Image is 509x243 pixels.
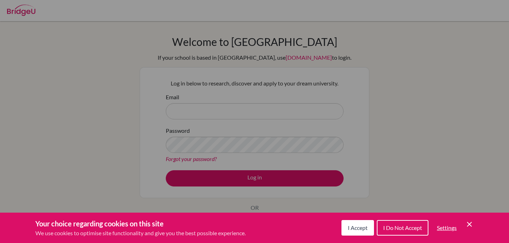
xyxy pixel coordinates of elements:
[465,220,474,229] button: Save and close
[437,224,457,231] span: Settings
[341,220,374,236] button: I Accept
[431,221,462,235] button: Settings
[377,220,428,236] button: I Do Not Accept
[35,218,246,229] h3: Your choice regarding cookies on this site
[348,224,368,231] span: I Accept
[383,224,422,231] span: I Do Not Accept
[35,229,246,237] p: We use cookies to optimise site functionality and give you the best possible experience.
